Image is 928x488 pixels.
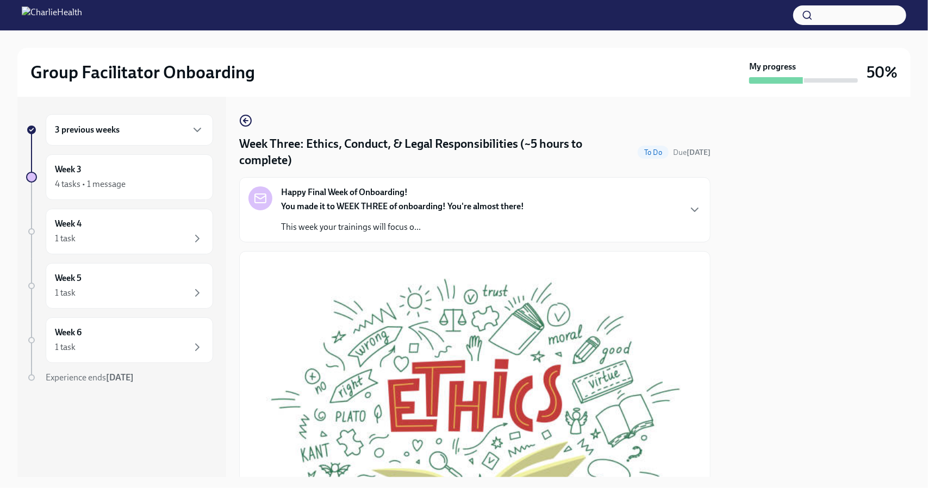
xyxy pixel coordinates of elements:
img: CharlieHealth [22,7,82,24]
h6: Week 4 [55,218,82,230]
h6: Week 6 [55,327,82,339]
span: Due [673,148,711,157]
div: 3 previous weeks [46,114,213,146]
strong: Happy Final Week of Onboarding! [281,186,408,198]
strong: My progress [749,61,796,73]
strong: [DATE] [106,372,134,383]
a: Week 61 task [26,317,213,363]
a: Week 41 task [26,209,213,254]
h6: Week 3 [55,164,82,176]
a: Week 34 tasks • 1 message [26,154,213,200]
span: Experience ends [46,372,134,383]
div: 1 task [55,287,76,299]
strong: You made it to WEEK THREE of onboarding! You're almost there! [281,201,524,211]
span: September 8th, 2025 10:00 [673,147,711,158]
span: To Do [638,148,669,157]
div: 1 task [55,341,76,353]
h4: Week Three: Ethics, Conduct, & Legal Responsibilities (~5 hours to complete) [239,136,633,168]
h3: 50% [867,62,898,82]
a: Week 51 task [26,263,213,309]
p: This week your trainings will focus o... [281,221,524,233]
h6: Week 5 [55,272,82,284]
h2: Group Facilitator Onboarding [30,61,255,83]
div: 4 tasks • 1 message [55,178,126,190]
div: 1 task [55,233,76,245]
strong: [DATE] [687,148,711,157]
h6: 3 previous weeks [55,124,120,136]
